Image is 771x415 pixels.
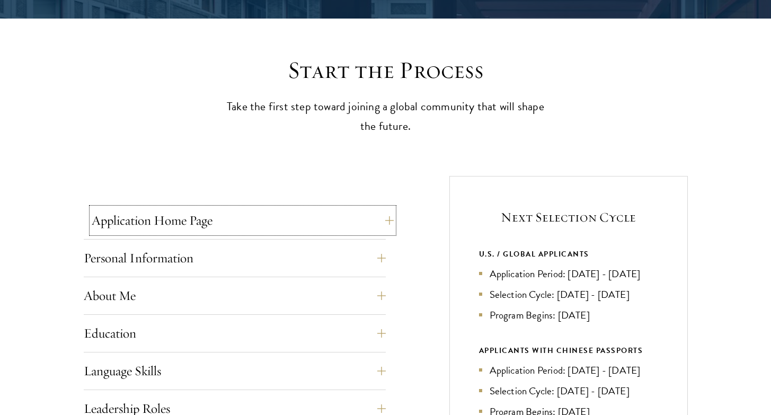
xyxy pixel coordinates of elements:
h5: Next Selection Cycle [479,208,658,226]
p: Take the first step toward joining a global community that will shape the future. [221,97,550,136]
li: Application Period: [DATE] - [DATE] [479,266,658,281]
button: Language Skills [84,358,386,384]
h2: Start the Process [221,56,550,85]
button: About Me [84,283,386,308]
button: Personal Information [84,245,386,271]
div: APPLICANTS WITH CHINESE PASSPORTS [479,344,658,357]
li: Selection Cycle: [DATE] - [DATE] [479,383,658,399]
div: U.S. / GLOBAL APPLICANTS [479,248,658,261]
li: Application Period: [DATE] - [DATE] [479,363,658,378]
button: Education [84,321,386,346]
li: Selection Cycle: [DATE] - [DATE] [479,287,658,302]
button: Application Home Page [92,208,394,233]
li: Program Begins: [DATE] [479,307,658,323]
